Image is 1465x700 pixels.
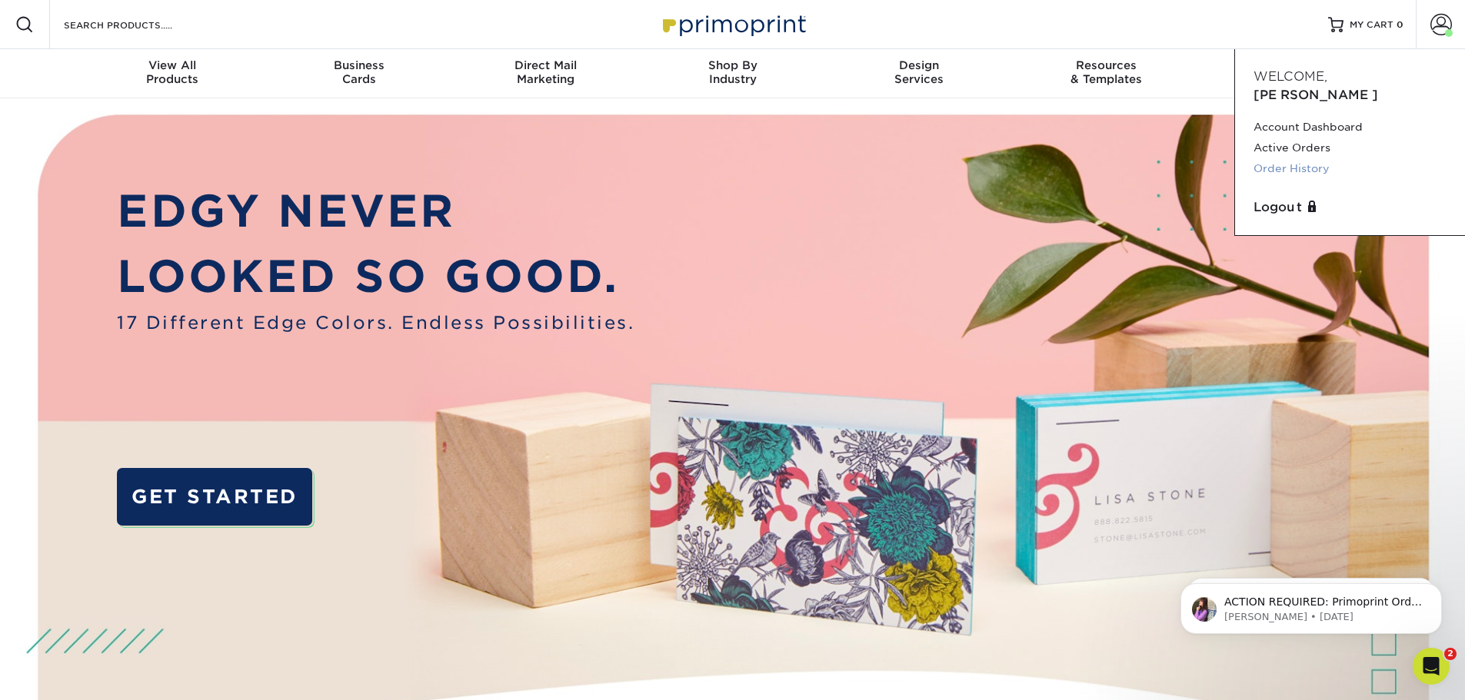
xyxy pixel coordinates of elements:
[656,8,810,41] img: Primoprint
[265,49,452,98] a: BusinessCards
[826,58,1013,72] span: Design
[1254,138,1447,158] a: Active Orders
[1254,117,1447,138] a: Account Dashboard
[1013,58,1200,86] div: & Templates
[826,49,1013,98] a: DesignServices
[1157,551,1465,659] iframe: Intercom notifications message
[4,653,131,695] iframe: Google Customer Reviews
[117,468,311,526] a: GET STARTED
[265,58,452,72] span: Business
[1013,58,1200,72] span: Resources
[1200,58,1387,72] span: Contact
[639,58,826,72] span: Shop By
[1200,58,1387,86] div: & Support
[1254,158,1447,179] a: Order History
[639,49,826,98] a: Shop ByIndustry
[1413,648,1450,685] iframe: Intercom live chat
[117,178,634,244] p: EDGY NEVER
[79,58,266,86] div: Products
[826,58,1013,86] div: Services
[1444,648,1457,660] span: 2
[1397,19,1403,30] span: 0
[1013,49,1200,98] a: Resources& Templates
[79,49,266,98] a: View AllProducts
[117,244,634,310] p: LOOKED SO GOOD.
[62,15,212,34] input: SEARCH PRODUCTS.....
[1254,69,1327,84] span: Welcome,
[1350,18,1393,32] span: MY CART
[1254,198,1447,217] a: Logout
[1254,88,1378,102] span: [PERSON_NAME]
[452,58,639,86] div: Marketing
[452,58,639,72] span: Direct Mail
[1200,49,1387,98] a: Contact& Support
[79,58,266,72] span: View All
[452,49,639,98] a: Direct MailMarketing
[117,310,634,336] span: 17 Different Edge Colors. Endless Possibilities.
[265,58,452,86] div: Cards
[639,58,826,86] div: Industry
